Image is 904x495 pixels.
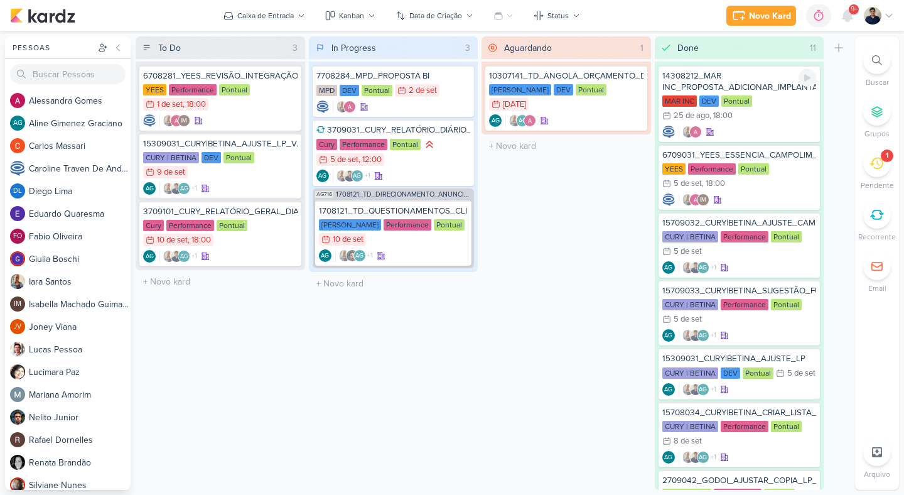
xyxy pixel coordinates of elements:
div: Performance [688,163,736,175]
div: Criador(a): Aline Gimenez Graciano [662,383,675,396]
div: Pontual [771,421,802,432]
div: Criador(a): Caroline Traven De Andrade [316,101,329,113]
div: Performance [340,139,387,150]
p: AG [318,173,326,180]
p: AG [519,118,527,124]
p: AG [180,186,188,192]
div: , 12:00 [358,156,382,164]
p: AG [664,455,672,461]
div: 3709101_CURY_RELATÓRIO_GERAL_DIA_C_10.09 [143,206,298,217]
div: CURY | BETINA [143,152,199,163]
div: DEV [721,367,740,379]
p: AG [664,387,672,393]
p: AG [664,265,672,271]
div: Colaboradores: Iara Santos, Alessandra Gomes, Isabella Machado Guimarães [159,114,190,127]
img: kardz.app [10,8,75,23]
span: +1 [366,251,373,261]
div: L u c a s P e s s o a [29,343,131,356]
div: Pontual [721,95,752,107]
div: 5 de set [674,315,702,324]
div: Criador(a): Aline Gimenez Graciano [489,114,502,127]
div: 11 [805,41,821,55]
div: DEV [699,95,719,107]
div: 3 [460,41,475,55]
p: AG [355,253,363,259]
img: Mariana Amorim [10,387,25,402]
div: Aline Gimenez Graciano [319,249,331,262]
div: C a r l o s M a s s a r i [29,139,131,153]
div: Pontual [217,220,247,231]
div: Colaboradores: Iara Santos, Levy Pessoa, Aline Gimenez Graciano, Alessandra Gomes [159,250,197,263]
img: Caroline Traven De Andrade [10,161,25,176]
img: Iara Santos [682,261,694,274]
div: 5 de set [330,156,358,164]
div: 9 de set [157,168,185,177]
p: AG [699,455,707,461]
span: 1708121_TD_DIRECIONAMENTO_ANUNCIOS_WEBSITE [336,191,472,198]
img: Levy Pessoa [343,170,356,182]
img: Levy Pessoa [170,250,183,263]
div: R a f a e l D o r n e l l e s [29,433,131,447]
input: + Novo kard [484,137,648,155]
p: AG [699,333,707,339]
div: DEV [202,152,221,163]
div: Ligar relógio [799,69,816,87]
div: Colaboradores: Iara Santos, Levy Pessoa, Aline Gimenez Graciano, Alessandra Gomes [679,383,716,396]
div: Isabella Machado Guimarães [178,114,190,127]
img: Alessandra Gomes [10,93,25,108]
p: IM [700,197,706,204]
div: Criador(a): Caroline Traven De Andrade [143,114,156,127]
div: S i l v i a n e N u n e s [29,479,131,492]
img: Silviane Nunes [10,477,25,492]
div: 5 de set [674,247,702,256]
div: Cury [316,139,337,150]
img: Iara Santos [338,249,351,262]
div: Criador(a): Aline Gimenez Graciano [319,249,331,262]
div: DEV [340,85,359,96]
div: Aline Gimenez Graciano [143,250,156,263]
div: Pontual [219,84,250,95]
input: + Novo kard [311,275,476,293]
div: Colaboradores: Iara Santos, Alessandra Gomes [679,126,702,138]
img: Iara Santos [163,182,175,195]
p: IM [181,118,187,124]
div: Pontual [743,367,773,379]
div: 6709031_YEES_ESSENCIA_CAMPOLIM_INTEGRAÇÃO_FORM [662,150,817,161]
img: Levy Pessoa [689,261,702,274]
div: CURY | BETINA [662,299,718,310]
div: Aline Gimenez Graciano [178,250,190,263]
img: Iara Santos [508,114,521,127]
div: Novo Kard [749,9,791,23]
div: Colaboradores: Iara Santos, Levy Pessoa, Aline Gimenez Graciano, Alessandra Gomes [679,329,716,342]
div: Aline Gimenez Graciano [697,451,709,464]
img: Iara Santos [10,274,25,289]
div: Performance [166,220,214,231]
div: DEV [554,84,573,95]
div: [PERSON_NAME] [319,219,381,231]
img: Iara Santos [336,101,348,113]
div: 3 [288,41,303,55]
button: Novo Kard [726,6,796,26]
img: Levy Pessoa [864,7,881,24]
div: 10307141_TD_ANGOLA_ORÇAMENTO_DEV_SITE_ANGOLA [489,70,643,82]
li: Ctrl + F [855,46,899,88]
div: 25 de ago [674,112,709,120]
span: +1 [709,452,716,462]
div: Performance [384,219,431,231]
p: Grupos [864,128,890,139]
div: Aline Gimenez Graciano [353,249,366,262]
div: G i u l i a B o s c h i [29,253,131,266]
div: Aline Gimenez Graciano [351,170,363,182]
div: Aline Gimenez Graciano [489,114,502,127]
div: 15309031_CURY|BETINA_AJUSTE_LP [662,353,817,364]
div: 1 [635,41,648,55]
div: CURY | BETINA [662,421,718,432]
div: Pontual [576,84,606,95]
p: AG [699,265,707,271]
div: Criador(a): Aline Gimenez Graciano [316,170,329,182]
div: Colaboradores: Iara Santos, Aline Gimenez Graciano, Alessandra Gomes [505,114,536,127]
img: Alessandra Gomes [689,126,702,138]
div: 8 de set [674,437,702,445]
div: YEES [662,163,686,175]
div: A l e s s a n d r a G o m e s [29,94,131,107]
